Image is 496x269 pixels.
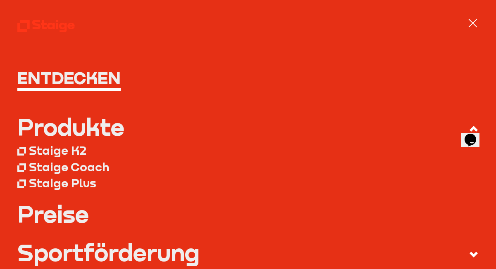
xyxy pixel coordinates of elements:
div: Staige K2 [29,143,86,158]
a: Staige Coach [17,158,479,175]
a: Staige K2 [17,142,479,158]
iframe: chat widget [461,122,488,147]
div: Staige Plus [29,176,96,190]
div: Sportförderung [17,241,200,264]
a: Staige Plus [17,175,479,191]
a: Preise [17,203,479,226]
div: Staige Coach [29,160,109,174]
div: Produkte [17,116,124,139]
